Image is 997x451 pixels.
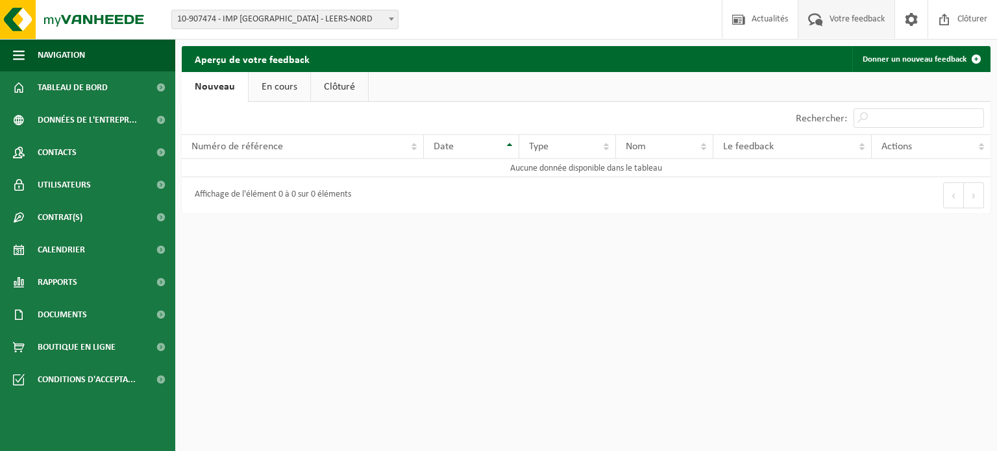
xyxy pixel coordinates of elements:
span: Tableau de bord [38,71,108,104]
span: Numéro de référence [191,141,283,152]
span: 10-907474 - IMP NOTRE DAME DE LA SAGESSE - LEERS-NORD [172,10,398,29]
span: Nom [626,141,646,152]
span: Navigation [38,39,85,71]
a: Nouveau [182,72,248,102]
a: Donner un nouveau feedback [852,46,989,72]
span: Boutique en ligne [38,331,116,363]
span: Date [434,141,454,152]
span: Calendrier [38,234,85,266]
button: Next [964,182,984,208]
div: Affichage de l'élément 0 à 0 sur 0 éléments [188,184,351,207]
button: Previous [943,182,964,208]
span: Le feedback [723,141,774,152]
span: Contrat(s) [38,201,82,234]
span: Type [529,141,548,152]
span: Données de l'entrepr... [38,104,137,136]
a: Clôturé [311,72,368,102]
h2: Aperçu de votre feedback [182,46,323,71]
td: Aucune donnée disponible dans le tableau [182,159,991,177]
span: Rapports [38,266,77,299]
a: En cours [249,72,310,102]
span: Documents [38,299,87,331]
span: Utilisateurs [38,169,91,201]
span: 10-907474 - IMP NOTRE DAME DE LA SAGESSE - LEERS-NORD [171,10,399,29]
span: Contacts [38,136,77,169]
span: Conditions d'accepta... [38,363,136,396]
label: Rechercher: [796,114,847,124]
span: Actions [881,141,912,152]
